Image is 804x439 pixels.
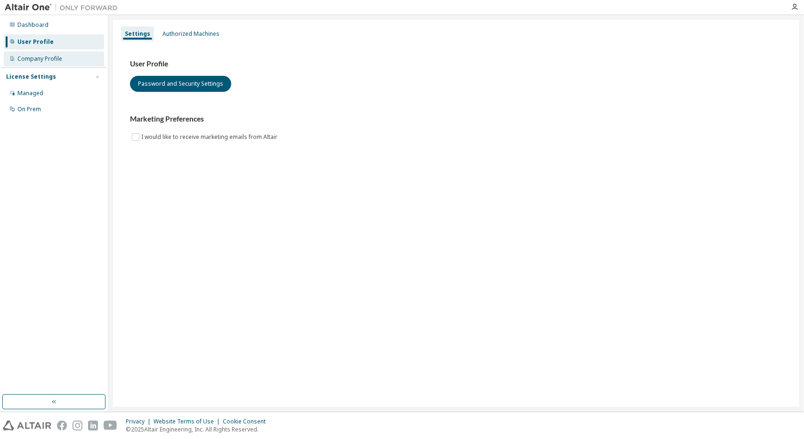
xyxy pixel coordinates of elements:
[154,418,223,425] div: Website Terms of Use
[17,55,62,63] div: Company Profile
[3,421,51,431] img: altair_logo.svg
[223,418,271,425] div: Cookie Consent
[17,106,41,113] div: On Prem
[5,3,122,12] img: Altair One
[126,425,271,433] p: © 2025 Altair Engineering, Inc. All Rights Reserved.
[6,73,56,81] div: License Settings
[130,114,782,124] h3: Marketing Preferences
[141,131,279,143] label: I would like to receive marketing emails from Altair
[130,59,782,69] h3: User Profile
[17,38,54,46] div: User Profile
[126,418,154,425] div: Privacy
[130,76,231,92] button: Password and Security Settings
[73,421,82,431] img: instagram.svg
[17,89,43,97] div: Managed
[104,421,117,431] img: youtube.svg
[125,30,150,38] div: Settings
[57,421,67,431] img: facebook.svg
[17,21,49,29] div: Dashboard
[162,30,219,38] div: Authorized Machines
[88,421,98,431] img: linkedin.svg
